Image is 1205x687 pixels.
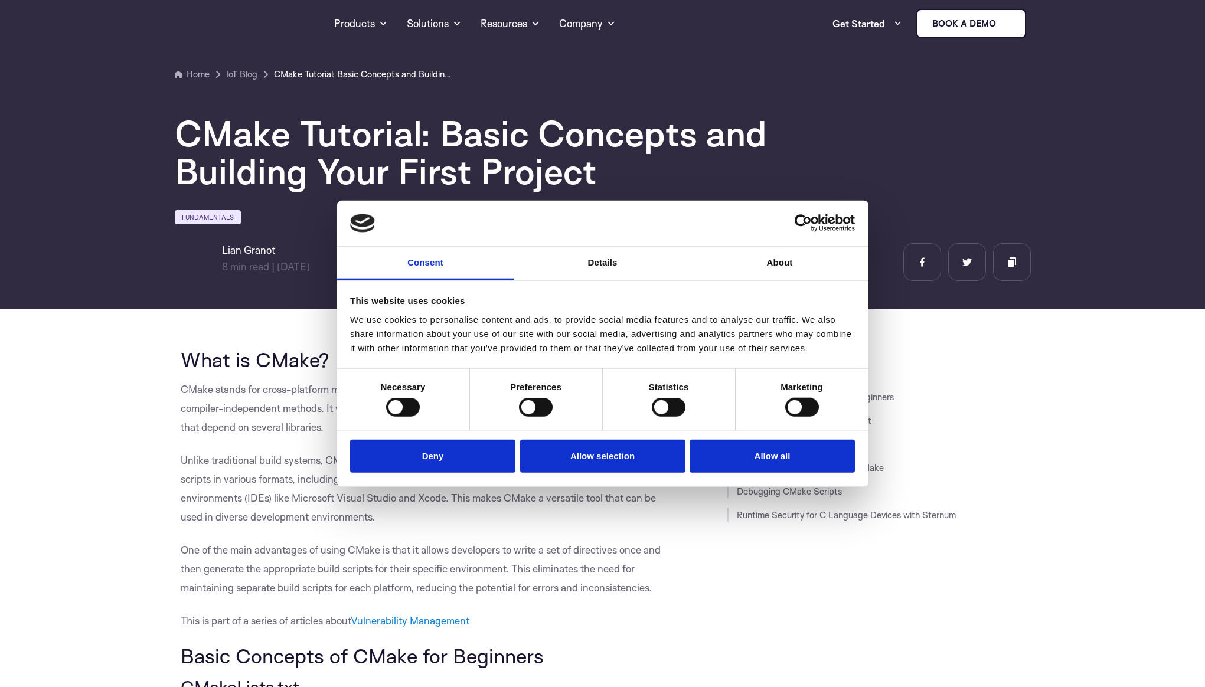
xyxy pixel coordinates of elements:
h2: Basic Concepts of CMake for Beginners [181,645,668,667]
a: Debugging CMake Scripts [737,486,842,497]
h3: JUMP TO SECTION [727,342,1031,352]
a: Solutions [407,2,462,45]
a: Usercentrics Cookiebot - opens in a new window [752,214,855,232]
strong: Statistics [649,382,689,392]
a: About [691,247,868,280]
span: 8 [222,260,228,273]
button: Deny [350,439,515,473]
button: Allow all [690,439,855,473]
a: CMake Tutorial: Basic Concepts and Building Your First Project [274,67,451,81]
p: CMake stands for cross-platform make. It is a tool designed to manage the build process of softwa... [181,380,668,437]
p: Unlike traditional build systems, CMake does not build the software directly. Instead, it generat... [181,451,668,526]
span: This is part of a series of articles about [181,614,469,627]
a: Vulnerability Management [351,614,469,627]
img: sternum iot [1001,19,1010,28]
span: [DATE] [277,260,310,273]
h1: CMake Tutorial: Basic Concepts and Building Your First Project [175,114,883,190]
a: Details [514,247,691,280]
strong: Preferences [510,382,561,392]
img: Lian Granot [175,243,213,281]
div: We use cookies to personalise content and ads, to provide social media features and to analyse ou... [350,313,855,355]
a: Fundamentals [175,210,241,224]
h2: What is CMake? [181,348,668,371]
a: Consent [337,247,514,280]
span: min read | [222,260,275,273]
img: logo [350,214,375,233]
a: Runtime Security for C Language Devices with Sternum [737,509,956,521]
div: This website uses cookies [350,294,855,308]
a: IoT Blog [226,67,257,81]
a: Home [175,67,210,81]
strong: Marketing [781,382,823,392]
a: Book a demo [916,9,1026,38]
p: One of the main advantages of using CMake is that it allows developers to write a set of directiv... [181,541,668,597]
a: Products [334,2,388,45]
button: Allow selection [520,439,685,473]
a: Get Started [832,12,902,35]
strong: Necessary [381,382,426,392]
a: Resources [481,2,540,45]
a: Company [559,2,616,45]
h6: Lian Granot [222,243,310,257]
